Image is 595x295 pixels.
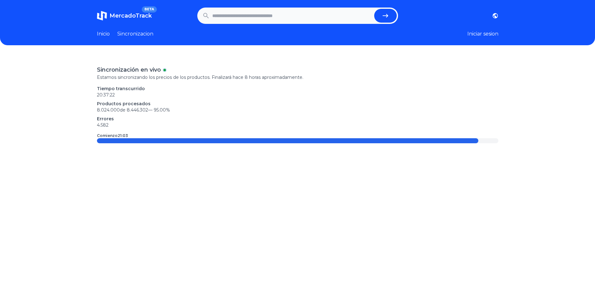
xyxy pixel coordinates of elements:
[97,74,498,80] p: Estamos sincronizando los precios de los productos. Finalizará hace 8 horas aproximadamente.
[97,107,498,113] p: 8.024.000 de 8.446.302 —
[154,107,170,113] span: 95.00 %
[97,85,498,92] p: Tiempo transcurrido
[97,11,107,21] img: MercadoTrack
[97,101,498,107] p: Productos procesados
[117,30,153,38] a: Sincronizacion
[97,92,115,98] time: 20:37:22
[118,133,128,138] time: 21:03
[97,116,498,122] p: Errores
[97,30,110,38] a: Inicio
[142,6,157,13] span: BETA
[97,65,161,74] p: Sincronización en vivo
[97,133,128,138] p: Comienzo
[97,122,498,128] p: 4.582
[97,11,152,21] a: MercadoTrackBETA
[467,30,498,38] button: Iniciar sesion
[109,12,152,19] span: MercadoTrack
